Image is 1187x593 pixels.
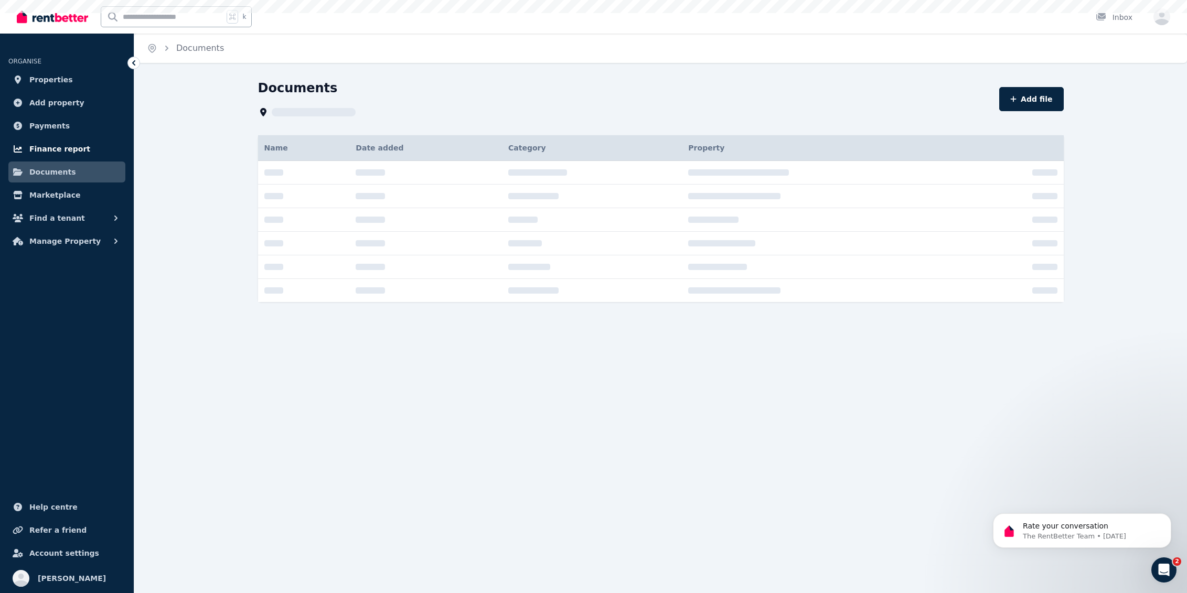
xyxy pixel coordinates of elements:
[8,115,125,136] a: Payments
[29,96,84,109] span: Add property
[29,524,87,536] span: Refer a friend
[977,491,1187,565] iframe: Intercom notifications message
[258,80,338,96] h1: Documents
[8,497,125,517] a: Help centre
[8,543,125,564] a: Account settings
[29,73,73,86] span: Properties
[8,92,125,113] a: Add property
[29,143,90,155] span: Finance report
[999,87,1064,111] button: Add file
[8,69,125,90] a: Properties
[176,43,224,53] a: Documents
[29,235,101,247] span: Manage Property
[1173,557,1181,566] span: 2
[38,572,106,585] span: [PERSON_NAME]
[8,161,125,182] a: Documents
[29,501,78,513] span: Help centre
[29,212,85,224] span: Find a tenant
[8,231,125,252] button: Manage Property
[29,120,70,132] span: Payments
[682,135,968,161] th: Property
[134,34,237,63] nav: Breadcrumb
[8,208,125,229] button: Find a tenant
[349,135,502,161] th: Date added
[8,58,41,65] span: ORGANISE
[8,185,125,206] a: Marketplace
[1096,12,1132,23] div: Inbox
[17,9,88,25] img: RentBetter
[502,135,682,161] th: Category
[1151,557,1177,583] iframe: Intercom live chat
[8,520,125,541] a: Refer a friend
[29,189,80,201] span: Marketplace
[8,138,125,159] a: Finance report
[264,144,288,152] span: Name
[242,13,246,21] span: k
[29,166,76,178] span: Documents
[29,547,99,559] span: Account settings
